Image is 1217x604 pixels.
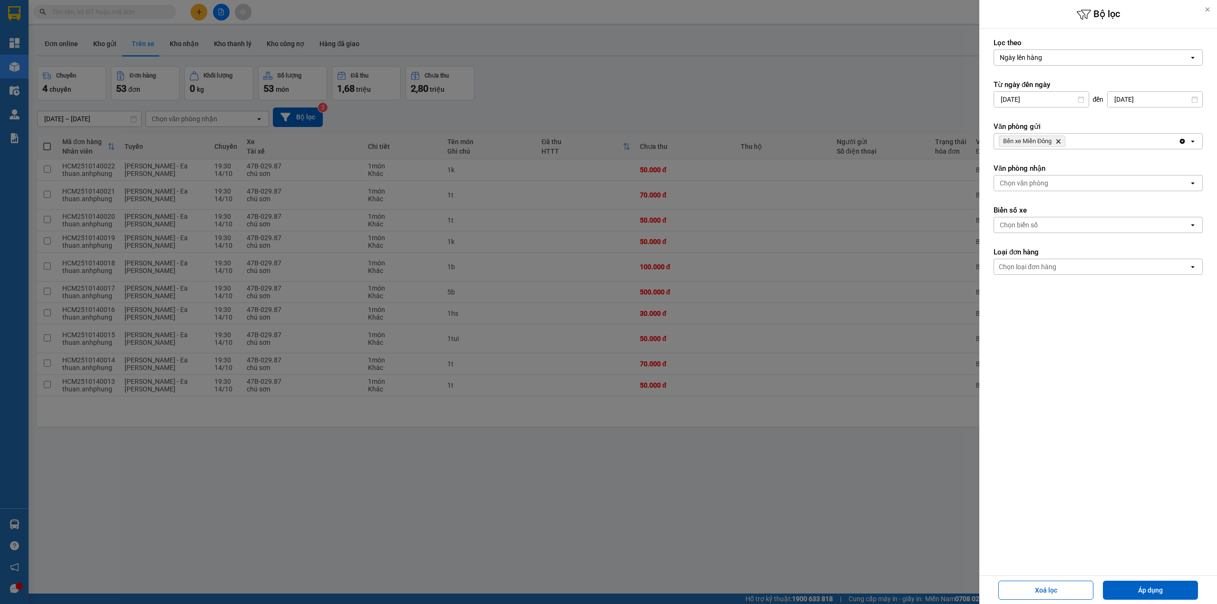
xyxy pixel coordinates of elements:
button: Áp dụng [1103,581,1198,600]
svg: Delete [1055,138,1061,144]
svg: open [1189,179,1197,187]
div: Chọn loại đơn hàng [999,262,1056,272]
input: Selected Bến xe Miền Đông. [1067,136,1068,146]
label: Từ ngày đến ngày [994,80,1203,89]
input: Select a date. [1108,92,1202,107]
svg: open [1189,54,1197,61]
svg: open [1189,221,1197,229]
div: Chọn văn phòng [1000,178,1048,188]
svg: open [1189,263,1197,271]
label: Lọc theo [994,38,1203,48]
div: Chọn biển số [1000,220,1038,230]
svg: Clear all [1178,137,1186,145]
button: Xoá lọc [998,581,1093,600]
label: Văn phòng nhận [994,164,1203,173]
h6: Bộ lọc [979,7,1217,22]
input: Select a date. [994,92,1089,107]
div: Ngày lên hàng [1000,53,1042,62]
span: đến [1093,95,1104,104]
label: Loại đơn hàng [994,247,1203,257]
label: Biển số xe [994,205,1203,215]
span: Bến xe Miền Đông [1003,137,1052,145]
span: Bến xe Miền Đông, close by backspace [999,136,1065,147]
label: Văn phòng gửi [994,122,1203,131]
input: Selected Ngày lên hàng. [1043,53,1044,62]
svg: open [1189,137,1197,145]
